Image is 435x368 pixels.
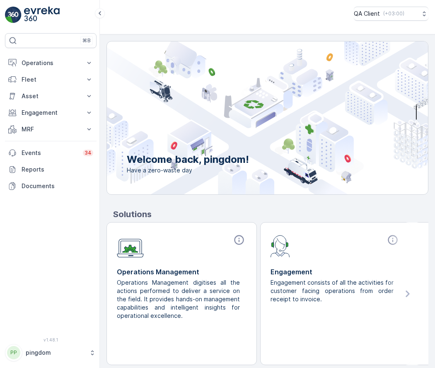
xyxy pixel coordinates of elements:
[22,59,80,67] p: Operations
[117,267,247,277] p: Operations Management
[271,278,394,303] p: Engagement consists of all the activities for customer facing operations from order receipt to in...
[22,125,80,133] p: MRF
[5,104,97,121] button: Engagement
[82,37,91,44] p: ⌘B
[22,165,93,174] p: Reports
[117,234,144,258] img: module-icon
[85,150,92,156] p: 34
[5,145,97,161] a: Events34
[22,92,80,100] p: Asset
[5,161,97,178] a: Reports
[5,7,22,23] img: logo
[22,109,80,117] p: Engagement
[24,7,60,23] img: logo_light-DOdMpM7g.png
[113,208,428,220] p: Solutions
[383,10,404,17] p: ( +03:00 )
[117,278,240,320] p: Operations Management digitises all the actions performed to deliver a service on the field. It p...
[70,41,428,194] img: city illustration
[354,10,380,18] p: QA Client
[22,75,80,84] p: Fleet
[5,178,97,194] a: Documents
[5,88,97,104] button: Asset
[5,337,97,342] span: v 1.48.1
[271,234,290,257] img: module-icon
[127,153,249,166] p: Welcome back, pingdom!
[271,267,400,277] p: Engagement
[354,7,428,21] button: QA Client(+03:00)
[5,55,97,71] button: Operations
[5,121,97,138] button: MRF
[5,344,97,361] button: PPpingdom
[7,346,20,359] div: PP
[22,149,78,157] p: Events
[22,182,93,190] p: Documents
[5,71,97,88] button: Fleet
[127,166,249,174] span: Have a zero-waste day
[26,349,85,357] p: pingdom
